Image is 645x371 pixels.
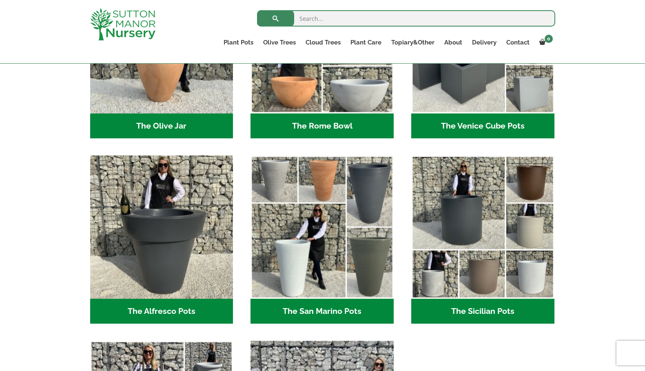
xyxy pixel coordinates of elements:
img: logo [90,8,155,40]
h2: The Rome Bowl [250,113,394,139]
a: Olive Trees [258,37,301,48]
a: Delivery [467,37,501,48]
img: The Sicilian Pots [411,156,554,299]
a: About [439,37,467,48]
a: Topiary&Other [386,37,439,48]
span: 0 [545,35,553,43]
a: Visit product category The Sicilian Pots [411,156,554,324]
img: The San Marino Pots [250,156,394,299]
a: Plant Care [346,37,386,48]
a: Contact [501,37,534,48]
img: The Alfresco Pots [90,156,233,299]
a: 0 [534,37,555,48]
a: Visit product category The San Marino Pots [250,156,394,324]
h2: The Olive Jar [90,113,233,139]
a: Visit product category The Alfresco Pots [90,156,233,324]
h2: The San Marino Pots [250,299,394,324]
a: Plant Pots [219,37,258,48]
a: Cloud Trees [301,37,346,48]
h2: The Venice Cube Pots [411,113,554,139]
input: Search... [257,10,555,27]
h2: The Sicilian Pots [411,299,554,324]
h2: The Alfresco Pots [90,299,233,324]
